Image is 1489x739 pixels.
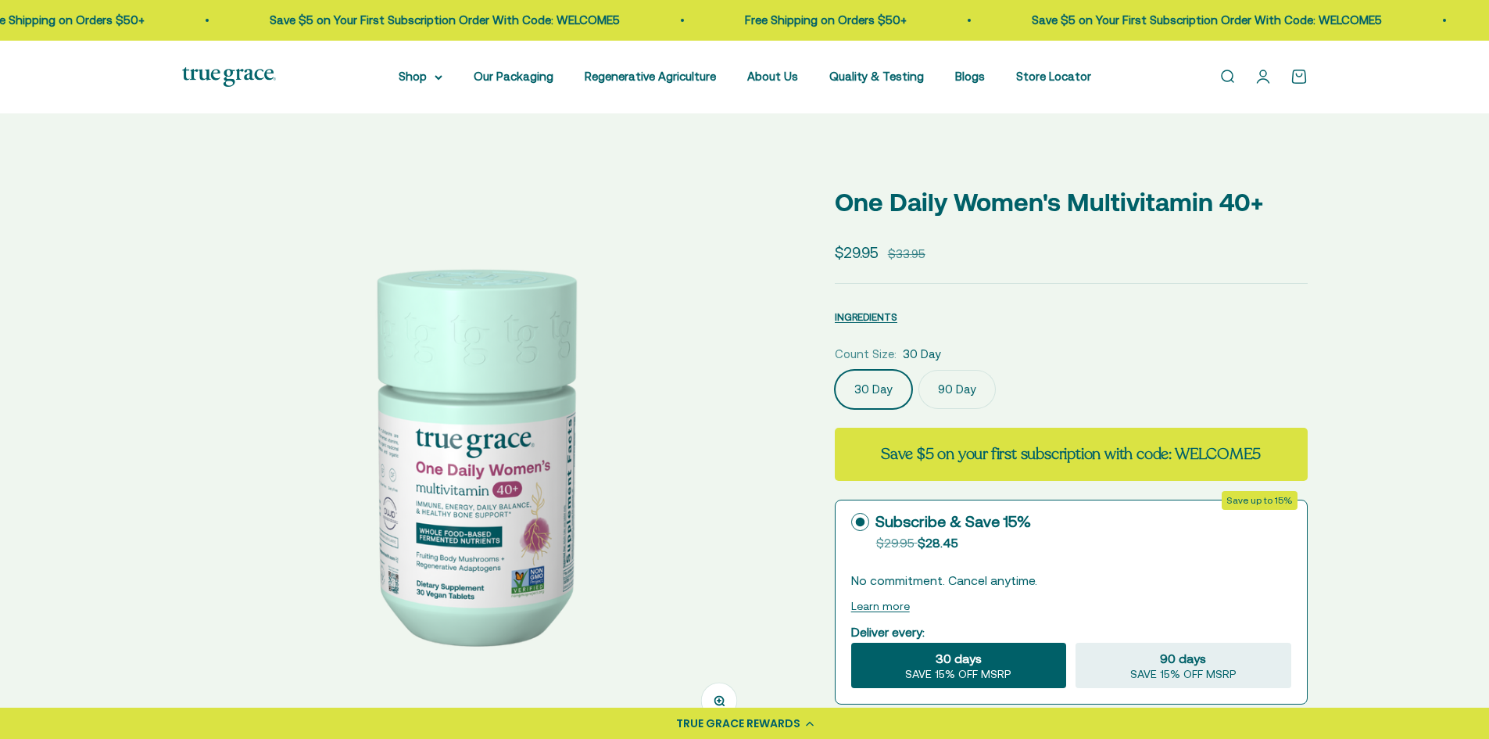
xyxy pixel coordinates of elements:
[676,716,800,732] div: TRUE GRACE REWARDS
[399,67,442,86] summary: Shop
[747,70,798,83] a: About Us
[835,345,897,364] legend: Count Size:
[881,443,1261,465] strong: Save $5 on your first subscription with code: WELCOME5
[955,70,985,83] a: Blogs
[835,241,879,264] sale-price: $29.95
[737,13,899,27] a: Free Shipping on Orders $50+
[835,307,897,326] button: INGREDIENTS
[1016,70,1091,83] a: Store Locator
[829,70,924,83] a: Quality & Testing
[888,245,925,264] compare-at-price: $33.95
[1024,11,1374,30] p: Save $5 on Your First Subscription Order With Code: WELCOME5
[903,345,941,364] span: 30 Day
[585,70,716,83] a: Regenerative Agriculture
[835,182,1308,222] p: One Daily Women's Multivitamin 40+
[262,11,612,30] p: Save $5 on Your First Subscription Order With Code: WELCOME5
[474,70,553,83] a: Our Packaging
[835,311,897,323] span: INGREDIENTS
